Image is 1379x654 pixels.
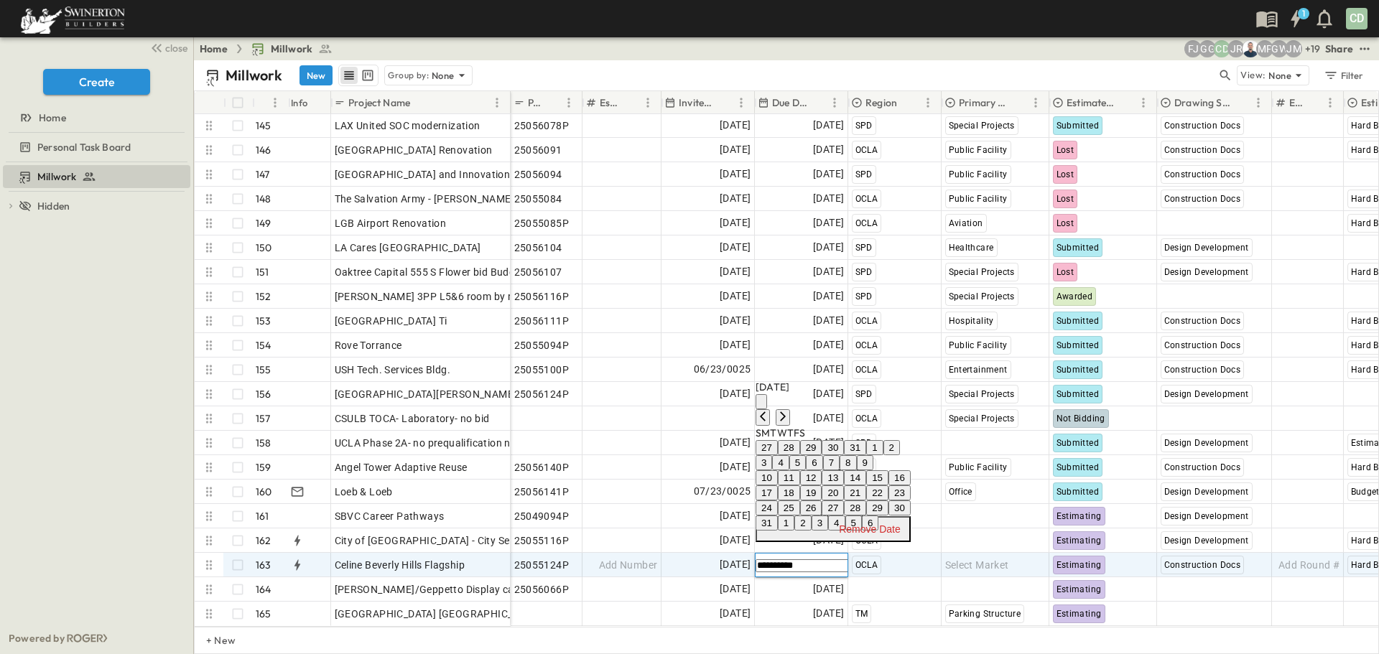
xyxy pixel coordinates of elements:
p: 148 [256,192,271,206]
span: Oaktree Capital 555 S Flower bid Budget [335,265,525,279]
span: Loeb & Loeb [335,485,393,499]
button: Sort [623,95,639,111]
span: [DATE] [720,386,751,402]
span: 25056107 [514,265,562,279]
button: Menu [1322,94,1339,111]
span: Design Development [1164,267,1249,277]
p: View: [1240,67,1266,83]
span: Tuesday [770,426,776,439]
span: SPD [855,169,873,179]
span: [DATE] [813,166,844,182]
span: Design Development [1164,389,1249,399]
div: Millworktest [3,165,190,188]
p: Project Name [348,95,410,110]
p: 160 [256,485,272,499]
button: 16 [888,470,911,485]
button: Menu [733,94,750,111]
span: SPD [855,121,873,131]
span: Design Development [1164,511,1249,521]
p: Region [865,95,897,110]
button: 23 [888,485,911,500]
p: None [432,68,455,83]
span: Public Facility [949,145,1008,155]
p: 156 [256,387,271,401]
span: SPD [855,267,873,277]
span: 25056140P [514,460,570,475]
span: OCLA [855,218,878,228]
button: 14 [844,470,866,485]
span: Monday [761,426,770,439]
p: Due Date [772,95,807,110]
span: [DATE] [813,263,844,280]
button: 28 [844,500,866,515]
span: Hidden [37,199,70,213]
span: Rove Torrance [335,338,402,352]
button: CD [1345,6,1369,31]
button: 31 [844,440,866,455]
p: 146 [256,143,271,157]
span: 25056124P [514,387,570,401]
div: Share [1325,42,1353,56]
a: Home [3,108,187,128]
span: Public Facility [949,194,1008,204]
button: 30 [888,500,911,515]
span: [DATE] [720,166,751,182]
button: close [144,37,190,57]
p: 154 [256,338,271,352]
p: 153 [256,314,271,328]
p: 145 [256,118,271,133]
button: 31 [756,515,778,531]
span: 25056094 [514,167,562,182]
span: Public Facility [949,340,1008,350]
button: Sort [1306,95,1322,111]
p: Estimate Round [1289,95,1303,110]
span: Celine Beverly Hills Flagship [335,558,465,572]
span: [DATE] [720,239,751,256]
p: 147 [256,167,270,182]
span: Office [949,487,972,497]
button: Sort [1119,95,1135,111]
span: 25056116P [514,289,570,304]
span: Personal Task Board [37,140,131,154]
button: 19 [800,485,822,500]
span: [GEOGRAPHIC_DATA] Renovation [335,143,493,157]
button: test [1356,40,1373,57]
p: Estimate Number [600,95,621,110]
button: 3 [756,455,772,470]
span: [PERSON_NAME]/Geppetto Display cabinets [335,582,544,597]
span: [DATE] [813,312,844,329]
div: Madison Pagdilao (madison.pagdilao@swinerton.com) [1256,40,1273,57]
div: Joshua Russell (joshua.russell@swinerton.com) [1227,40,1245,57]
p: 151 [256,265,269,279]
button: Menu [1027,94,1044,111]
button: 17 [756,485,778,500]
div: # [252,91,288,114]
span: Construction Docs [1164,169,1241,179]
span: Lost [1057,267,1074,277]
span: Submitted [1057,243,1100,253]
button: 3 [812,515,828,531]
span: [DATE] [813,581,844,597]
span: [DATE] [813,288,844,304]
p: 158 [256,436,271,450]
p: 162 [256,533,271,548]
span: Healthcare [949,243,994,253]
p: Invite Date [679,95,714,110]
a: Millwork [3,167,187,187]
button: 8 [840,455,856,470]
button: 1 [866,440,883,455]
span: [DATE] [720,459,751,475]
button: Menu [560,94,577,111]
button: 27 [756,440,778,455]
span: Construction Docs [1164,121,1241,131]
p: Estimate Status [1067,95,1116,110]
button: 6 [806,455,822,470]
img: 6c363589ada0b36f064d841b69d3a419a338230e66bb0a533688fa5cc3e9e735.png [17,4,128,34]
button: New [300,65,333,85]
span: LAX United SOC modernization [335,118,480,133]
button: Sort [900,95,916,111]
button: Previous month [756,409,770,426]
span: Lost [1057,169,1074,179]
span: Design Development [1164,487,1249,497]
p: 152 [256,289,271,304]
